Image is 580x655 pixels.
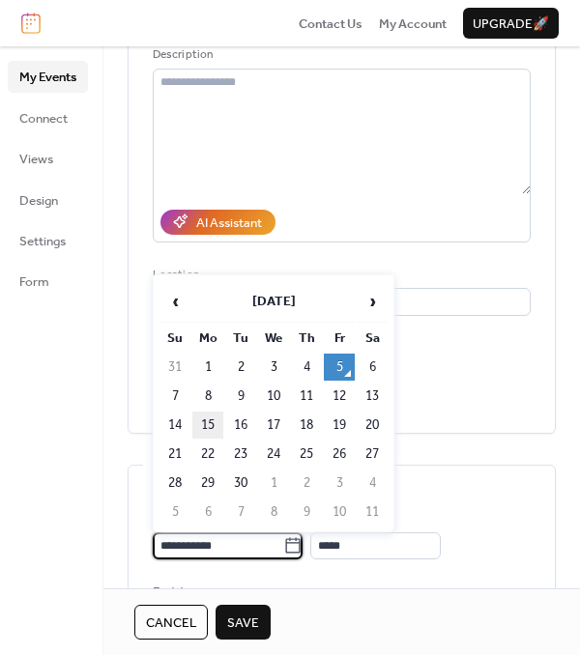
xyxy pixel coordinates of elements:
td: 27 [357,441,388,468]
th: Fr [324,325,355,352]
td: 24 [258,441,289,468]
td: 4 [357,470,388,497]
td: 7 [225,498,256,526]
th: Th [291,325,322,352]
span: Views [19,150,53,169]
td: 18 [291,412,322,439]
td: 6 [357,354,388,381]
td: 3 [324,470,355,497]
td: 5 [159,498,190,526]
td: 19 [324,412,355,439]
td: 3 [258,354,289,381]
span: Save [227,613,259,633]
div: Location [153,266,527,285]
th: We [258,325,289,352]
td: 31 [159,354,190,381]
td: 12 [324,383,355,410]
td: 10 [258,383,289,410]
button: AI Assistant [160,210,275,235]
a: Views [8,143,88,174]
th: Mo [192,325,223,352]
th: Su [159,325,190,352]
a: Contact Us [299,14,362,33]
th: Sa [357,325,388,352]
td: 28 [159,470,190,497]
div: AI Assistant [196,214,262,233]
td: 25 [291,441,322,468]
span: ‹ [160,282,189,321]
th: [DATE] [192,281,355,323]
span: Upgrade 🚀 [473,14,549,34]
button: Save [216,605,271,640]
td: 13 [357,383,388,410]
td: 16 [225,412,256,439]
th: Tu [225,325,256,352]
td: 11 [291,383,322,410]
span: My Events [19,68,76,87]
button: Upgrade🚀 [463,8,559,39]
td: 4 [291,354,322,381]
td: 5 [324,354,355,381]
a: Connect [8,102,88,133]
a: Form [8,266,88,297]
td: 14 [159,412,190,439]
button: Cancel [134,605,208,640]
td: 17 [258,412,289,439]
td: 26 [324,441,355,468]
td: 20 [357,412,388,439]
div: End date [153,583,202,602]
a: My Account [379,14,447,33]
td: 2 [225,354,256,381]
span: My Account [379,14,447,34]
img: logo [21,13,41,34]
a: My Events [8,61,88,92]
span: › [358,282,387,321]
span: Form [19,272,49,292]
td: 15 [192,412,223,439]
td: 22 [192,441,223,468]
td: 23 [225,441,256,468]
td: 7 [159,383,190,410]
div: Description [153,45,527,65]
td: 1 [258,470,289,497]
td: 21 [159,441,190,468]
span: Settings [19,232,66,251]
td: 29 [192,470,223,497]
td: 8 [192,383,223,410]
td: 30 [225,470,256,497]
td: 1 [192,354,223,381]
a: Design [8,185,88,215]
span: Connect [19,109,68,128]
td: 6 [192,498,223,526]
span: Contact Us [299,14,362,34]
span: Design [19,191,58,211]
span: Cancel [146,613,196,633]
td: 8 [258,498,289,526]
td: 10 [324,498,355,526]
a: Settings [8,225,88,256]
td: 2 [291,470,322,497]
td: 11 [357,498,388,526]
td: 9 [225,383,256,410]
td: 9 [291,498,322,526]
